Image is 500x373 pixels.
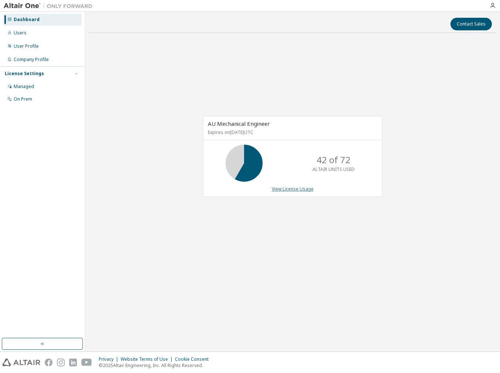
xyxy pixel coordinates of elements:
img: facebook.svg [45,359,53,366]
a: View License Usage [272,186,314,192]
div: Users [14,30,27,36]
div: On Prem [14,96,32,102]
div: Privacy [99,356,121,362]
div: Website Terms of Use [121,356,175,362]
div: Company Profile [14,57,49,63]
button: Contact Sales [450,18,492,30]
div: Dashboard [14,17,40,23]
span: AU Mechanical Engineer [208,120,270,127]
p: 42 of 72 [317,154,351,166]
p: ALTAIR UNITS USED [312,166,355,172]
img: Altair One [4,2,96,10]
div: Cookie Consent [175,356,213,362]
p: © 2025 Altair Engineering, Inc. All Rights Reserved. [99,362,213,369]
img: linkedin.svg [69,359,77,366]
p: Expires on [DATE] UTC [208,129,376,135]
img: youtube.svg [81,359,92,366]
div: License Settings [5,71,44,77]
img: altair_logo.svg [2,359,40,366]
img: instagram.svg [57,359,65,366]
div: Managed [14,84,34,90]
div: User Profile [14,43,39,49]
